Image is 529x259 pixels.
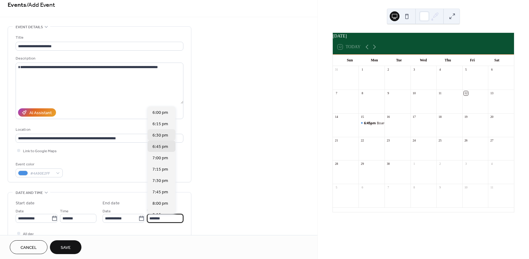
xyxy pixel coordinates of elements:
[438,162,442,166] div: 2
[360,115,365,119] div: 15
[61,245,71,251] span: Save
[16,55,182,62] div: Description
[360,138,365,143] div: 22
[103,208,111,215] span: Date
[152,200,168,207] span: 8:00 pm
[386,138,390,143] div: 23
[152,144,168,150] span: 6:45 pm
[464,162,468,166] div: 3
[358,121,385,125] div: Board of Directors Meeting
[152,110,168,116] span: 6:00 pm
[490,186,494,190] div: 11
[412,138,416,143] div: 24
[411,55,436,66] div: Wed
[21,245,37,251] span: Cancel
[18,108,56,117] button: AI Assistant
[438,115,442,119] div: 18
[152,189,168,195] span: 7:45 pm
[29,110,52,116] div: AI Assistant
[10,240,47,254] button: Cancel
[485,55,509,66] div: Sat
[490,138,494,143] div: 27
[103,200,120,207] div: End date
[436,55,460,66] div: Thu
[23,148,57,154] span: Link to Google Maps
[464,138,468,143] div: 26
[438,91,442,95] div: 11
[490,91,494,95] div: 13
[334,91,339,95] div: 7
[152,132,168,139] span: 6:30 pm
[387,55,411,66] div: Tue
[412,68,416,72] div: 3
[386,115,390,119] div: 16
[334,68,339,72] div: 31
[464,91,468,95] div: 12
[333,33,514,40] div: [DATE]
[386,68,390,72] div: 2
[50,240,81,254] button: Save
[464,186,468,190] div: 10
[490,68,494,72] div: 6
[464,68,468,72] div: 5
[464,115,468,119] div: 19
[360,186,365,190] div: 6
[16,126,182,133] div: Location
[23,231,34,237] span: All day
[334,186,339,190] div: 5
[152,212,168,218] span: 8:15 pm
[16,161,62,168] div: Event color
[412,186,416,190] div: 8
[386,91,390,95] div: 9
[412,162,416,166] div: 1
[377,121,419,125] div: Board of Directors Meeting
[16,208,24,215] span: Date
[360,68,365,72] div: 1
[152,155,168,161] span: 7:00 pm
[60,208,69,215] span: Time
[438,68,442,72] div: 4
[152,178,168,184] span: 7:30 pm
[147,208,156,215] span: Time
[438,186,442,190] div: 9
[16,190,43,196] span: Date and time
[360,162,365,166] div: 29
[460,55,485,66] div: Fri
[152,166,168,173] span: 7:15 pm
[364,121,377,125] span: 6:45pm
[334,115,339,119] div: 14
[152,121,168,127] span: 6:15 pm
[360,91,365,95] div: 8
[30,170,53,177] span: #4A90E2FF
[334,138,339,143] div: 21
[438,138,442,143] div: 25
[16,200,35,207] div: Start date
[490,115,494,119] div: 20
[334,162,339,166] div: 28
[412,115,416,119] div: 17
[16,34,182,41] div: Title
[386,162,390,166] div: 30
[362,55,387,66] div: Mon
[412,91,416,95] div: 10
[386,186,390,190] div: 7
[338,55,362,66] div: Sun
[490,162,494,166] div: 4
[16,24,43,30] span: Event details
